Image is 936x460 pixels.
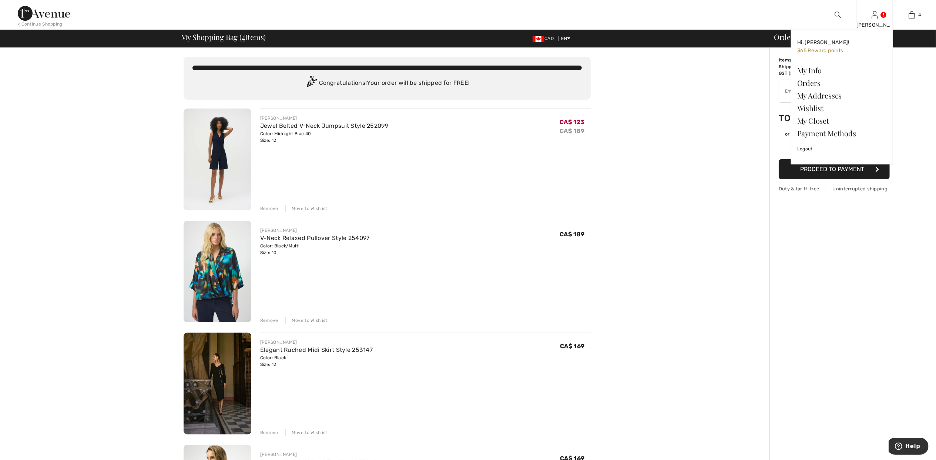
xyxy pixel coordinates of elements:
s: CA$ 189 [560,127,584,134]
td: Shipping [779,63,818,70]
span: CA$ 189 [560,231,584,238]
div: Duty & tariff-free | Uninterrupted shipping [779,185,890,192]
a: My Addresses [797,89,887,102]
div: Color: Black Size: 12 [260,354,373,368]
button: Proceed to Payment [779,159,890,179]
div: < Continue Shopping [18,21,63,27]
a: Jewel Belted V-Neck Jumpsuit Style 252099 [260,122,388,129]
span: 4 [919,11,921,18]
a: Hi, [PERSON_NAME]! 365 Reward points [797,36,887,58]
div: [PERSON_NAME] [260,227,370,234]
img: search the website [835,10,841,19]
input: Promo code [779,80,869,102]
iframe: PayPal-paypal [779,140,890,157]
img: Elegant Ruched Midi Skirt Style 253147 [184,333,251,434]
div: [PERSON_NAME] [260,339,373,346]
div: Color: Black/Multi Size: 10 [260,243,370,256]
img: Congratulation2.svg [304,76,319,91]
div: Congratulations! Your order will be shipped for FREE! [192,76,582,91]
a: Payment Methods [797,127,887,140]
div: Move to Wishlist [285,317,328,324]
a: My Info [797,64,887,77]
td: Items ( ) [779,57,818,63]
a: Sign In [872,11,878,18]
img: My Bag [909,10,915,19]
iframe: Opens a widget where you can find more information [889,438,929,456]
span: My Shopping Bag ( Items) [181,33,266,41]
a: Logout [797,140,887,158]
a: Elegant Ruched Midi Skirt Style 253147 [260,346,373,353]
span: 365 Reward points [797,47,843,54]
div: Remove [260,317,278,324]
div: Move to Wishlist [285,205,328,212]
img: Jewel Belted V-Neck Jumpsuit Style 252099 [184,109,251,210]
img: My Info [872,10,878,19]
div: Move to Wishlist [285,429,328,436]
a: Wishlist [797,102,887,114]
img: Canadian Dollar [533,36,544,42]
div: Remove [260,429,278,436]
a: 4 [893,10,930,19]
img: V-Neck Relaxed Pullover Style 254097 [184,221,251,323]
div: [PERSON_NAME] [260,115,388,121]
td: Total [779,106,818,131]
img: 1ère Avenue [18,6,70,21]
div: Order Summary [765,33,932,41]
span: EN [561,36,571,41]
div: [PERSON_NAME] [856,21,893,29]
a: My Closet [797,114,887,127]
span: Hi, [PERSON_NAME]! [797,39,849,46]
div: or 4 payments ofCA$ 170.63withSezzle Click to learn more about Sezzle [779,131,890,140]
span: CA$ 169 [560,343,584,350]
a: Orders [797,77,887,89]
a: V-Neck Relaxed Pullover Style 254097 [260,234,370,241]
td: GST (5%) [779,70,818,77]
div: [PERSON_NAME] [260,451,376,458]
div: Color: Midnight Blue 40 Size: 12 [260,130,388,144]
div: Remove [260,205,278,212]
span: CAD [533,36,557,41]
span: 4 [242,31,245,41]
span: CA$ 123 [560,119,584,126]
